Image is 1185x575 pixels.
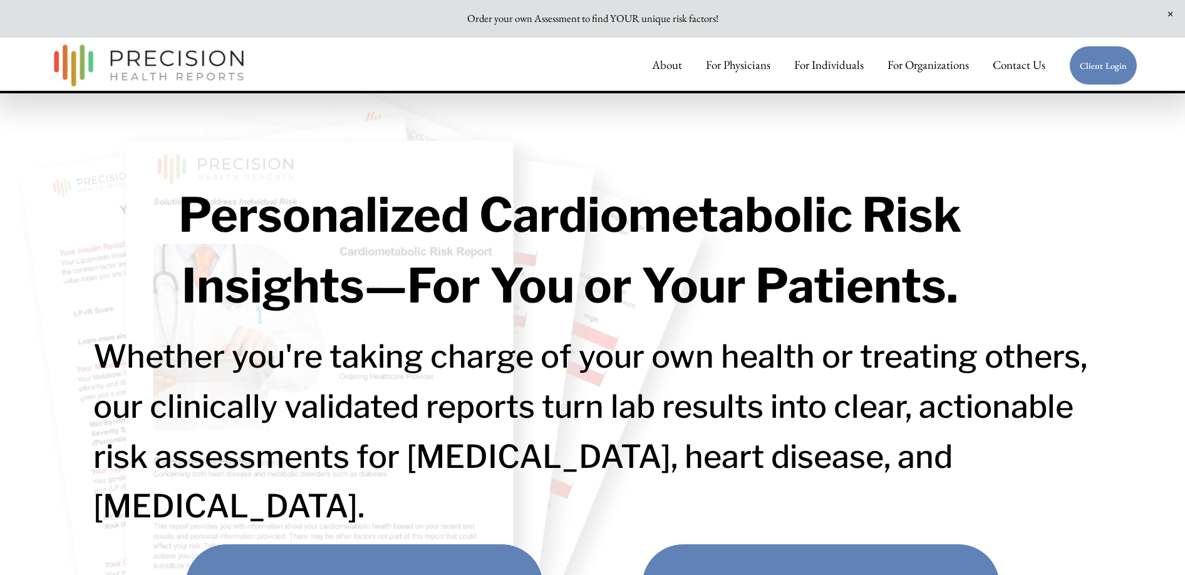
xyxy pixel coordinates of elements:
h2: Whether you're taking charge of your own health or treating others, our clinically validated repo... [93,331,1092,531]
iframe: Chat Widget [1122,515,1185,575]
span: For Organizations [887,53,969,77]
a: About [652,53,682,79]
strong: Personalized Cardiometabolic Risk Insights—For You or Your Patients. [179,187,971,314]
a: For Physicians [706,53,770,79]
a: folder dropdown [887,53,969,79]
img: Precision Health Reports [48,39,251,92]
a: Client Login [1069,46,1138,85]
a: For Individuals [794,53,864,79]
a: Contact Us [993,53,1045,79]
